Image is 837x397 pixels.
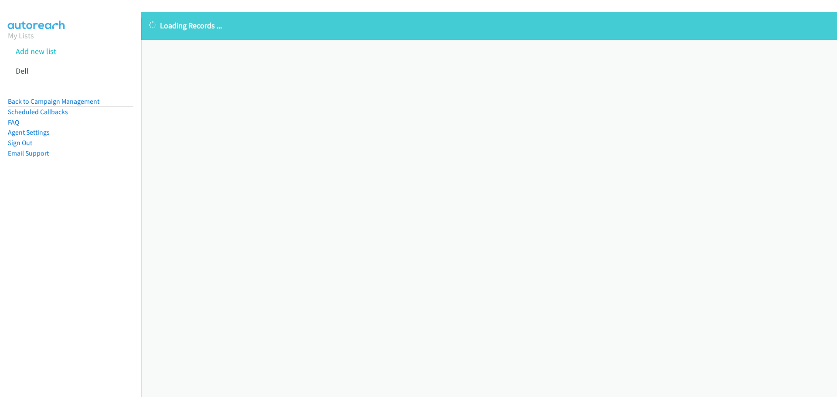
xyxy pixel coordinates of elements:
[8,118,19,126] a: FAQ
[8,139,32,147] a: Sign Out
[8,108,68,116] a: Scheduled Callbacks
[16,66,29,76] a: Dell
[8,149,49,157] a: Email Support
[149,20,829,31] p: Loading Records ...
[8,97,99,105] a: Back to Campaign Management
[8,31,34,41] a: My Lists
[16,46,56,56] a: Add new list
[8,128,50,136] a: Agent Settings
